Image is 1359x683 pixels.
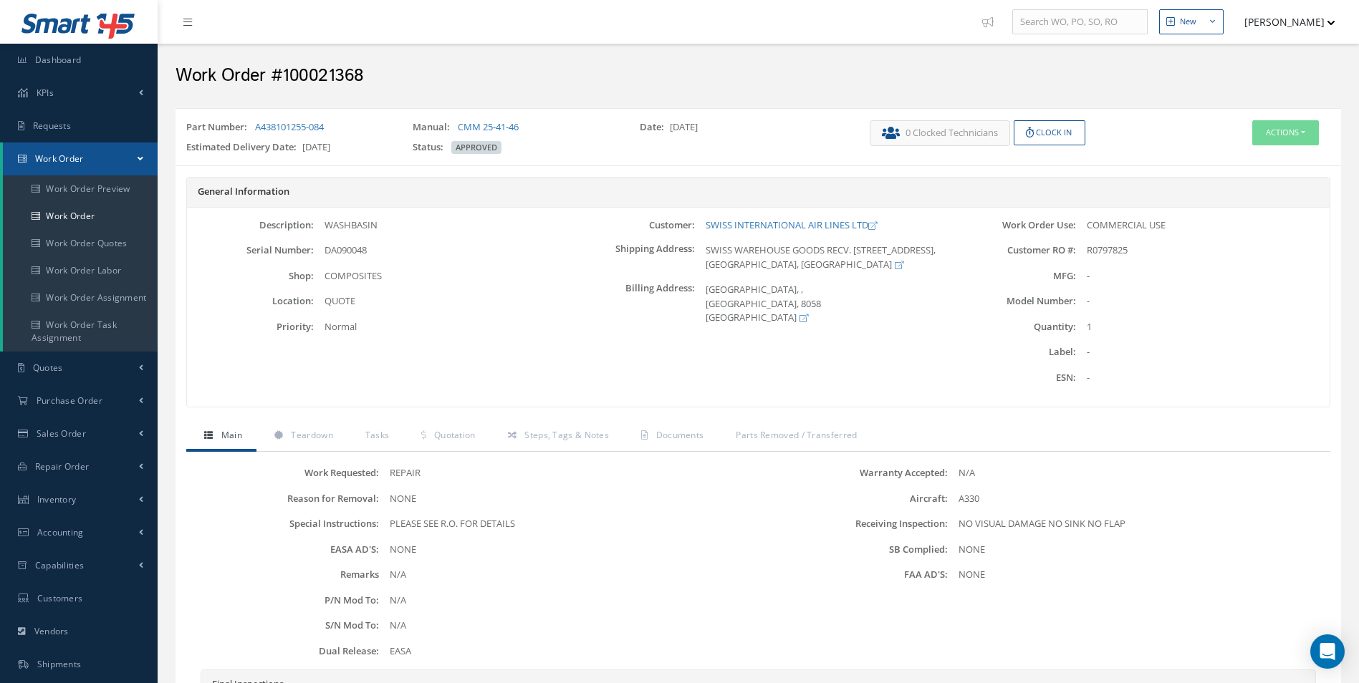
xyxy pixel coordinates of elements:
a: Main [186,422,256,452]
span: DA090048 [325,243,367,256]
span: APPROVED [451,141,501,154]
label: S/N Mod To: [190,620,379,631]
span: Repair Order [35,460,90,473]
label: Location: [187,296,314,306]
label: MFG: [949,271,1075,281]
div: COMPOSITES [314,269,567,284]
span: Documents [656,429,704,441]
span: Quotation [434,429,476,441]
div: - [1076,269,1330,284]
label: Shop: [187,271,314,281]
a: Work Order [3,203,158,230]
label: Status: [413,140,449,155]
span: Teardown [291,429,332,441]
div: N/A [948,466,1327,480]
button: 0 Clocked Technicians [870,120,1010,146]
span: Parts Removed / Transferred [736,429,857,441]
a: Steps, Tags & Notes [490,422,623,452]
span: Work Order [35,152,84,165]
label: Shipping Address: [568,243,695,271]
div: New [1180,16,1196,28]
label: P/N Mod To: [190,595,379,606]
a: Work Order [3,142,158,175]
label: Work Order Use: [949,220,1075,231]
button: [PERSON_NAME] [1231,8,1335,36]
div: 1 [1076,320,1330,334]
label: Label: [949,347,1075,357]
label: SB Complied: [759,544,948,555]
div: PLEASE SEE R.O. FOR DETAILS [379,517,758,531]
span: Steps, Tags & Notes [524,429,609,441]
label: Manual: [413,120,456,135]
label: FAA AD'S: [759,569,948,580]
label: Billing Address: [568,283,695,325]
span: Sales Order [37,427,86,440]
button: Clock In [1014,120,1085,145]
label: Date: [640,120,670,135]
span: Quotes [33,362,63,374]
div: [GEOGRAPHIC_DATA], , [GEOGRAPHIC_DATA], 8058 [GEOGRAPHIC_DATA] [695,283,949,325]
h2: Work Order #100021368 [176,65,1341,87]
div: [DATE] [176,140,402,160]
div: - [1076,371,1330,385]
input: Search WO, PO, SO, RO [1012,9,1148,35]
a: Quotation [403,422,489,452]
div: REPAIR [379,466,758,480]
label: Receiving Inspection: [759,518,948,529]
span: Accounting [37,526,84,538]
a: SWISS INTERNATIONAL AIR LINES LTD [706,218,877,231]
div: WASHBASIN [314,218,567,233]
span: Vendors [34,625,69,637]
div: NONE [379,543,758,557]
label: Part Number: [186,120,253,135]
label: ESN: [949,372,1075,383]
span: Dashboard [35,54,82,66]
label: Reason for Removal: [190,493,379,504]
span: R0797825 [1087,243,1128,256]
a: CMM 25-41-46 [458,120,519,133]
div: N/A [379,619,758,633]
span: Shipments [37,658,82,670]
a: Work Order Labor [3,257,158,284]
span: 0 Clocked Technicians [906,126,998,140]
a: Teardown [256,422,347,452]
span: Inventory [37,493,77,505]
h5: General Information [198,186,1319,198]
div: QUOTE [314,294,567,309]
div: NONE [948,568,1327,582]
a: A438101255-084 [255,120,324,133]
span: Customers [37,592,83,604]
div: - [1076,345,1330,359]
div: NO VISUAL DAMAGE NO SINK NO FLAP [948,517,1327,531]
a: Work Order Preview [3,175,158,203]
span: Requests [33,120,71,132]
label: Warranty Accepted: [759,468,948,478]
span: Main [221,429,242,441]
div: - [1076,294,1330,309]
label: Remarks [190,569,379,580]
label: Estimated Delivery Date: [186,140,302,155]
span: KPIs [37,87,54,99]
a: Work Order Assignment [3,284,158,311]
div: COMMERCIAL USE [1076,218,1330,233]
div: SWISS WAREHOUSE GOODS RECV. [STREET_ADDRESS], [GEOGRAPHIC_DATA], [GEOGRAPHIC_DATA] [695,243,949,271]
label: Serial Number: [187,245,314,256]
span: Capabilities [35,559,85,571]
label: Aircraft: [759,493,948,504]
label: Special Instructions: [190,518,379,529]
a: Documents [623,422,718,452]
label: Model Number: [949,296,1075,306]
label: Dual Release: [190,646,379,657]
label: Customer: [568,220,695,231]
a: Tasks [347,422,404,452]
div: [DATE] [629,120,855,140]
div: N/A [379,594,758,608]
a: Work Order Quotes [3,230,158,257]
div: A330 [948,492,1327,506]
div: Normal [314,320,567,334]
div: NONE [379,492,758,506]
div: NONE [948,543,1327,557]
label: Description: [187,220,314,231]
button: Actions [1252,120,1319,145]
div: Open Intercom Messenger [1310,634,1345,669]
